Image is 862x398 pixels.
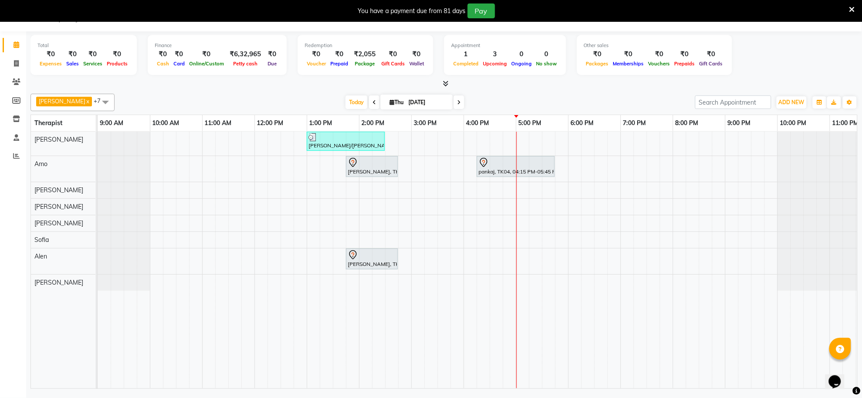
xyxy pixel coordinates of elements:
span: Package [353,61,377,67]
div: Other sales [584,42,725,49]
div: ₹0 [611,49,646,59]
div: Appointment [451,42,559,49]
div: 1 [451,49,481,59]
a: 3:00 PM [412,117,439,129]
span: [PERSON_NAME] [34,279,83,286]
a: 9:00 AM [98,117,126,129]
a: 2:00 PM [360,117,387,129]
span: No show [534,61,559,67]
span: ADD NEW [779,99,804,105]
span: Memberships [611,61,646,67]
span: [PERSON_NAME] [34,203,83,211]
div: ₹2,055 [350,49,379,59]
span: Completed [451,61,481,67]
iframe: chat widget [825,363,853,389]
span: Vouchers [646,61,672,67]
span: Prepaids [672,61,697,67]
a: 8:00 PM [673,117,701,129]
div: ₹0 [265,49,280,59]
div: ₹6,32,965 [226,49,265,59]
a: 1:00 PM [307,117,335,129]
div: ₹0 [81,49,105,59]
a: 11:00 AM [203,117,234,129]
div: 0 [534,49,559,59]
div: Redemption [305,42,426,49]
span: Therapist [34,119,62,127]
div: 3 [481,49,509,59]
span: Ongoing [509,61,534,67]
a: 9:00 PM [726,117,753,129]
div: ₹0 [697,49,725,59]
a: 7:00 PM [621,117,648,129]
span: Expenses [37,61,64,67]
span: Gift Cards [379,61,407,67]
a: 11:00 PM [830,117,861,129]
span: Voucher [305,61,328,67]
a: 6:00 PM [569,117,596,129]
div: pankaj, TK04, 04:15 PM-05:45 PM, Traditional Swedish Relaxation Therapy([DEMOGRAPHIC_DATA]) 90 Min [478,157,554,176]
span: [PERSON_NAME] [39,98,85,105]
span: Today [346,95,367,109]
div: ₹0 [328,49,350,59]
span: [PERSON_NAME] [34,186,83,194]
div: 0 [509,49,534,59]
span: Services [81,61,105,67]
span: Due [265,61,279,67]
input: Search Appointment [695,95,771,109]
div: ₹0 [105,49,130,59]
div: Finance [155,42,280,49]
div: ₹0 [584,49,611,59]
div: Total [37,42,130,49]
input: 2025-09-04 [406,96,449,109]
div: ₹0 [407,49,426,59]
div: ₹0 [646,49,672,59]
div: ₹0 [672,49,697,59]
div: ₹0 [171,49,187,59]
div: [PERSON_NAME]/[PERSON_NAME], TK03, 01:00 PM-02:30 PM, Deep Tissue Repair Therapy([DEMOGRAPHIC_DAT... [308,133,384,150]
span: Cash [155,61,171,67]
div: ₹0 [305,49,328,59]
div: ₹0 [379,49,407,59]
span: Sofia [34,236,49,244]
span: Products [105,61,130,67]
a: x [85,98,89,105]
span: Upcoming [481,61,509,67]
div: ₹0 [187,49,226,59]
div: You have a payment due from 81 days [358,7,466,16]
div: ₹0 [155,49,171,59]
div: ₹0 [64,49,81,59]
span: +7 [94,97,107,104]
a: 10:00 AM [150,117,182,129]
div: ₹0 [37,49,64,59]
span: [PERSON_NAME] [34,219,83,227]
span: Gift Cards [697,61,725,67]
button: ADD NEW [777,96,807,109]
a: 10:00 PM [778,117,809,129]
span: Petty cash [231,61,260,67]
div: [PERSON_NAME], TK02, 01:45 PM-02:45 PM, Deep Tissue Repair Therapy([DEMOGRAPHIC_DATA]) 60 Min [347,157,397,176]
span: Card [171,61,187,67]
a: 12:00 PM [255,117,286,129]
span: Alen [34,252,47,260]
div: [PERSON_NAME], TK01, 01:45 PM-02:45 PM, Deep Tissue Repair Therapy([DEMOGRAPHIC_DATA]) 60 Min [347,250,397,268]
span: Sales [64,61,81,67]
span: Prepaid [328,61,350,67]
button: Pay [468,3,495,18]
span: Packages [584,61,611,67]
span: Wallet [407,61,426,67]
a: 5:00 PM [516,117,544,129]
span: Thu [387,99,406,105]
span: Amo [34,160,48,168]
a: 4:00 PM [464,117,492,129]
span: [PERSON_NAME] [34,136,83,143]
span: Online/Custom [187,61,226,67]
